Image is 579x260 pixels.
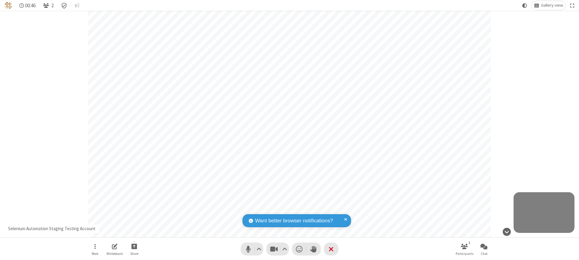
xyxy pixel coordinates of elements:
button: Open menu [86,240,104,258]
button: Raise hand [306,243,321,255]
button: Audio settings [255,243,263,255]
button: Send a reaction [292,243,306,255]
div: Meeting details Encryption enabled [59,1,70,10]
img: QA Selenium DO NOT DELETE OR CHANGE [5,2,12,9]
span: Share [130,252,138,255]
button: Mute (⌘+Shift+A) [241,243,263,255]
button: Open shared whiteboard [106,240,124,258]
button: Change layout [532,1,565,10]
button: Using system theme [520,1,530,10]
button: Conversation [72,1,82,10]
button: Fullscreen [568,1,577,10]
button: Stop video (⌘+Shift+V) [266,243,289,255]
span: More [92,252,98,255]
div: Timer [17,1,38,10]
span: 2 [51,3,54,8]
button: Open chat [475,240,493,258]
button: Open participant list [40,1,56,10]
button: Video setting [281,243,289,255]
button: Hide [500,224,513,239]
button: Open participant list [455,240,473,258]
span: 00:46 [25,3,36,8]
span: Want better browser notifications? [255,217,333,225]
button: Start sharing [125,240,143,258]
div: 2 [467,240,472,246]
span: Gallery view [541,3,563,8]
span: Participants [456,252,473,255]
div: Selenium Automation Staging Testing Account [6,225,98,232]
button: Leave meeting [324,243,338,255]
span: Chat [481,252,488,255]
span: Whiteboard [106,252,123,255]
